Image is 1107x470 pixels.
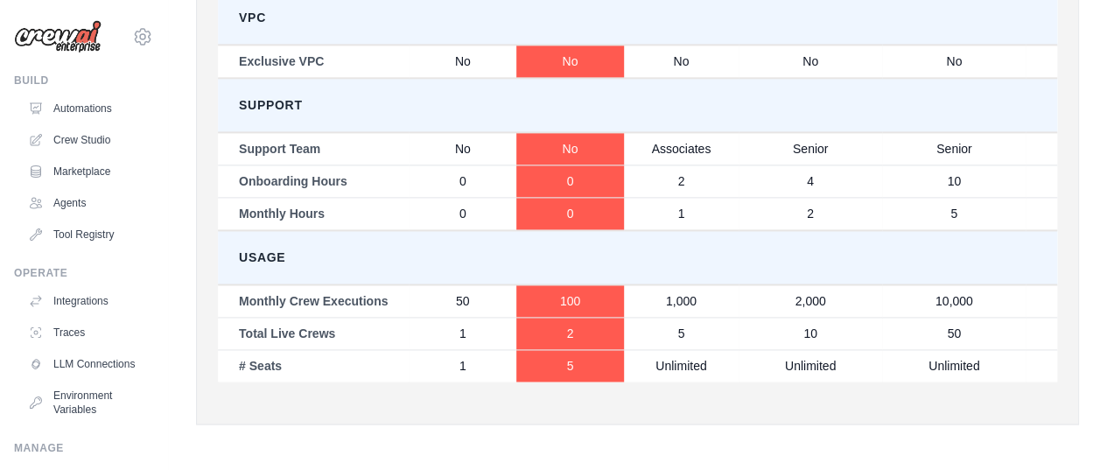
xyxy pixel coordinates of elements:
td: 4 [739,165,882,197]
td: 5 [882,197,1026,230]
td: Senior [882,132,1026,165]
td: 2 [624,165,739,197]
td: No [409,132,516,165]
td: 2,000 [739,284,882,318]
td: 100 [516,284,624,318]
td: No [409,45,516,78]
td: 50 [409,284,516,318]
td: Unlimited [882,349,1026,382]
div: Build [14,74,153,88]
a: Integrations [21,287,153,315]
a: Traces [21,319,153,347]
td: Monthly Crew Executions [218,284,409,318]
td: 2 [516,317,624,349]
td: Exclusive VPC [218,45,409,78]
a: Tool Registry [21,221,153,249]
a: Agents [21,189,153,217]
td: 5 [624,317,739,349]
td: No [739,45,882,78]
td: No [624,45,739,78]
div: Operate [14,266,153,280]
td: 1 [624,197,739,230]
td: 0 [516,165,624,197]
td: Senior [739,132,882,165]
td: No [516,45,624,78]
td: 1 [409,349,516,382]
td: Associates [624,132,739,165]
a: LLM Connections [21,350,153,378]
iframe: Chat Widget [1019,386,1107,470]
td: # Seats [218,349,409,382]
td: 50 [882,317,1026,349]
a: Crew Studio [21,126,153,154]
td: Unlimited [739,349,882,382]
a: Automations [21,95,153,123]
td: 2 [739,197,882,230]
td: No [882,45,1026,78]
a: Environment Variables [21,382,153,424]
td: 10,000 [882,284,1026,318]
td: 1 [409,317,516,349]
td: Monthly Hours [218,197,409,230]
td: Onboarding Hours [218,165,409,197]
div: Manage [14,441,153,455]
td: 0 [409,165,516,197]
td: 10 [739,317,882,349]
td: Total Live Crews [218,317,409,349]
td: 1,000 [624,284,739,318]
td: 0 [516,197,624,230]
td: Unlimited [624,349,739,382]
td: 10 [882,165,1026,197]
td: Support Team [218,132,409,165]
a: Marketplace [21,158,153,186]
td: 5 [516,349,624,382]
td: No [516,132,624,165]
td: 0 [409,197,516,230]
img: Logo [14,20,102,53]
